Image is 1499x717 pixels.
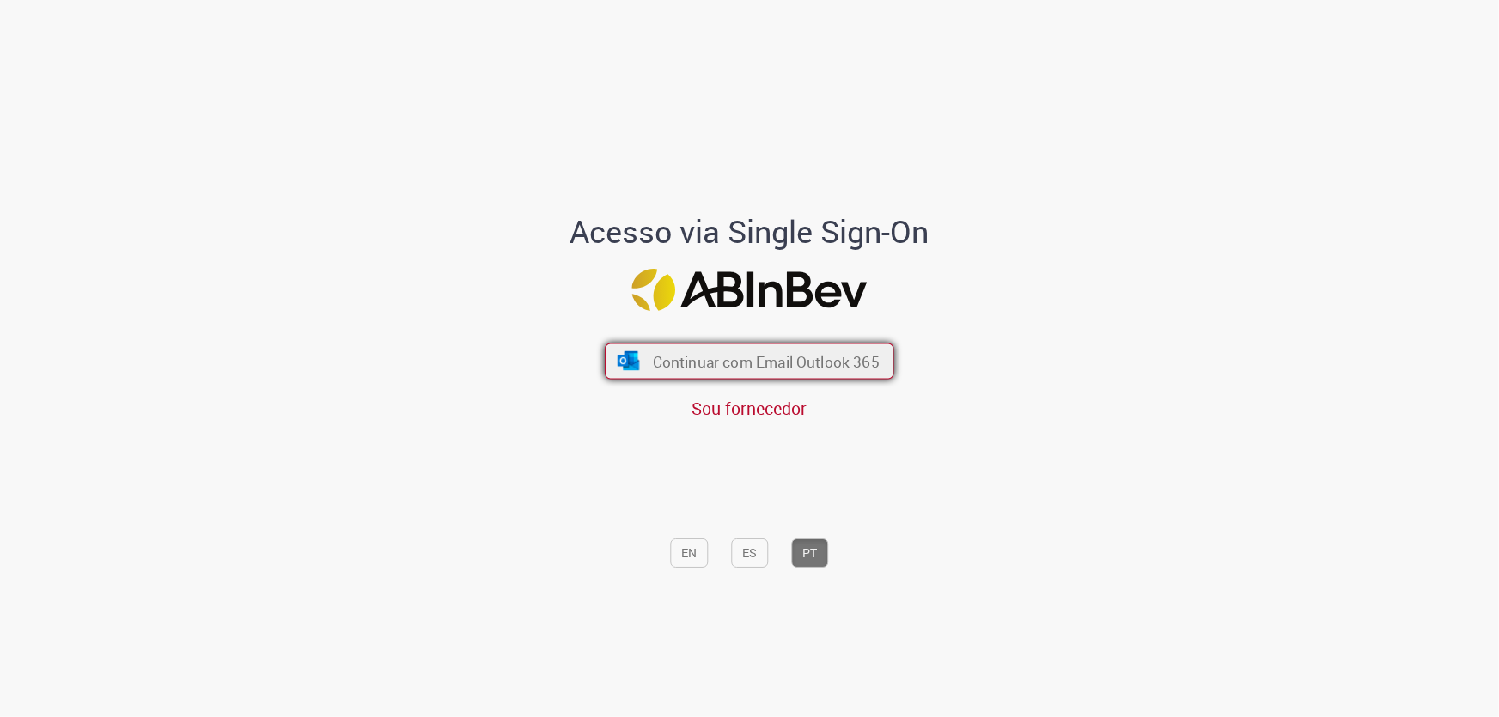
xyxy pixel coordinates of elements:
button: ícone Azure/Microsoft 360 Continuar com Email Outlook 365 [605,343,894,380]
span: Continuar com Email Outlook 365 [653,351,880,371]
button: EN [671,538,709,568]
a: Sou fornecedor [692,397,807,420]
img: Logo ABInBev [632,270,868,312]
h1: Acesso via Single Sign-On [511,215,988,249]
button: PT [792,538,829,568]
img: ícone Azure/Microsoft 360 [616,352,641,371]
button: ES [732,538,769,568]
